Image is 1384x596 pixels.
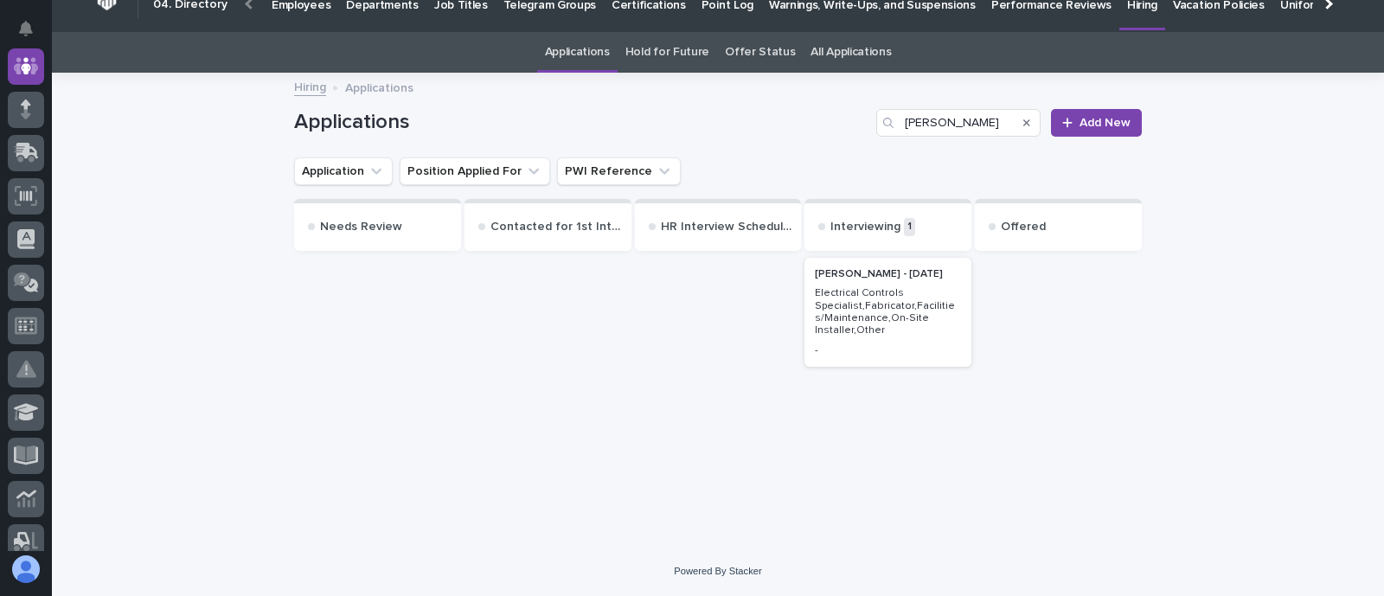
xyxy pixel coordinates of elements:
[811,32,891,73] a: All Applications
[22,21,44,48] div: Notifications
[904,218,915,236] p: 1
[815,287,961,337] p: Electrical Controls Specialist,Fabricator,Facilities/Maintenance,On-Site Installer,Other
[8,551,44,587] button: users-avatar
[294,110,869,135] h1: Applications
[725,32,795,73] a: Offer Status
[557,157,681,185] button: PWI Reference
[830,220,900,234] p: Interviewing
[804,258,971,367] a: [PERSON_NAME] - [DATE]Electrical Controls Specialist,Fabricator,Facilities/Maintenance,On-Site In...
[815,344,961,356] p: -
[400,157,550,185] button: Position Applied For
[490,220,625,234] p: Contacted for 1st Interview
[625,32,709,73] a: Hold for Future
[545,32,610,73] a: Applications
[1001,220,1046,234] p: Offered
[294,76,326,96] a: Hiring
[876,109,1041,137] input: Search
[320,220,402,234] p: Needs Review
[815,268,961,280] p: [PERSON_NAME] - [DATE]
[1080,117,1131,129] span: Add New
[674,566,761,576] a: Powered By Stacker
[661,220,795,234] p: HR Interview Scheduled / Complete
[8,10,44,47] button: Notifications
[294,157,393,185] button: Application
[345,77,413,96] p: Applications
[1051,109,1142,137] a: Add New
